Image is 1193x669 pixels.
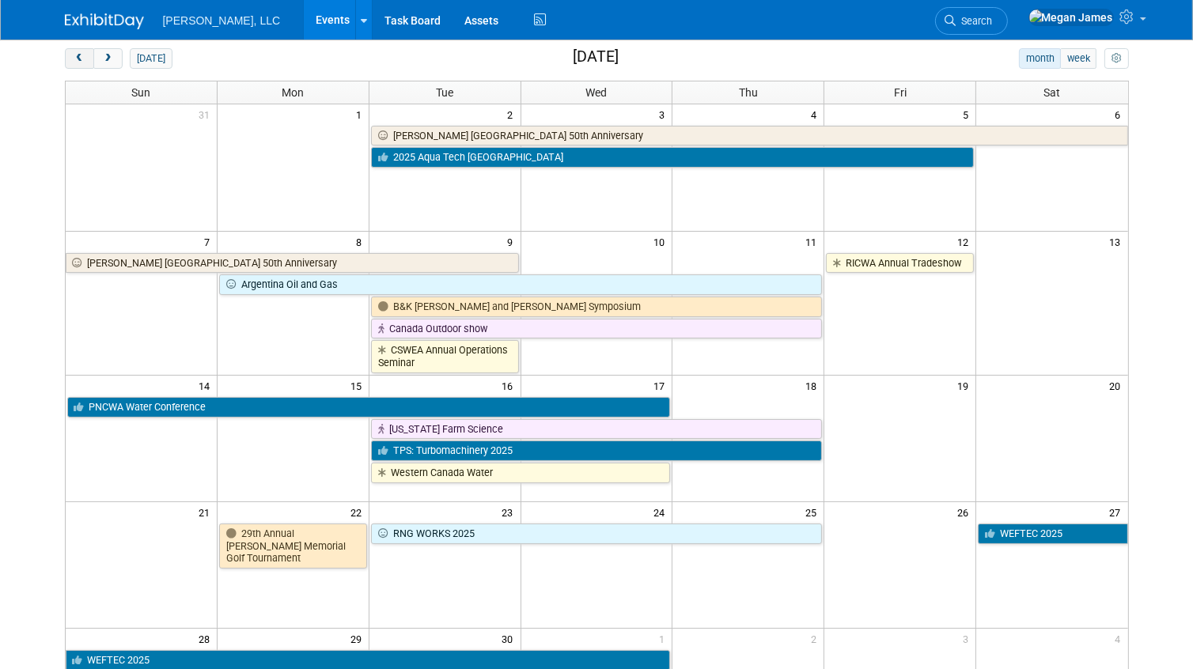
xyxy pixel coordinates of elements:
a: [PERSON_NAME] [GEOGRAPHIC_DATA] 50th Anniversary [371,126,1128,146]
button: week [1060,48,1096,69]
a: Canada Outdoor show [371,319,823,339]
span: Sat [1043,86,1060,99]
button: [DATE] [130,48,172,69]
span: 7 [203,232,217,251]
span: 17 [652,376,672,395]
span: 1 [354,104,369,124]
span: 16 [501,376,521,395]
i: Personalize Calendar [1112,54,1122,64]
span: 20 [1108,376,1128,395]
a: [US_STATE] Farm Science [371,419,823,440]
span: 3 [961,629,975,648]
span: 18 [804,376,824,395]
span: 5 [961,104,975,124]
span: Search [956,15,993,27]
a: [PERSON_NAME] [GEOGRAPHIC_DATA] 50th Anniversary [66,253,519,274]
button: next [93,48,123,69]
h2: [DATE] [573,48,619,66]
span: 31 [197,104,217,124]
span: 19 [956,376,975,395]
a: RICWA Annual Tradeshow [826,253,974,274]
span: 28 [197,629,217,648]
span: 12 [956,232,975,251]
a: 2025 Aqua Tech [GEOGRAPHIC_DATA] [371,147,974,168]
span: 2 [506,104,521,124]
button: month [1019,48,1061,69]
a: 29th Annual [PERSON_NAME] Memorial Golf Tournament [219,523,367,569]
span: 27 [1108,502,1128,522]
span: 4 [1114,629,1128,648]
img: Megan James [1028,9,1114,26]
a: Argentina Oil and Gas [219,274,822,295]
a: Search [935,7,1008,35]
a: WEFTEC 2025 [978,523,1127,544]
a: CSWEA Annual Operations Seminar [371,340,519,372]
span: 11 [804,232,824,251]
span: 1 [657,629,672,648]
a: PNCWA Water Conference [67,397,671,418]
span: 13 [1108,232,1128,251]
span: Thu [739,86,758,99]
span: Mon [282,86,304,99]
span: Fri [894,86,907,99]
span: [PERSON_NAME], LLC [163,14,281,27]
img: ExhibitDay [65,13,144,29]
span: 25 [804,502,824,522]
span: 24 [652,502,672,522]
button: myCustomButton [1104,48,1128,69]
a: B&K [PERSON_NAME] and [PERSON_NAME] Symposium [371,297,823,317]
span: 9 [506,232,521,251]
span: 22 [349,502,369,522]
span: 23 [501,502,521,522]
span: Tue [436,86,453,99]
span: 30 [501,629,521,648]
span: 15 [349,376,369,395]
span: 6 [1114,104,1128,124]
span: 8 [354,232,369,251]
span: Wed [585,86,607,99]
span: 10 [652,232,672,251]
span: 21 [197,502,217,522]
span: 14 [197,376,217,395]
a: TPS: Turbomachinery 2025 [371,440,823,461]
a: RNG WORKS 2025 [371,523,823,544]
button: prev [65,48,94,69]
span: 3 [657,104,672,124]
span: 4 [809,104,824,124]
span: 26 [956,502,975,522]
span: Sun [131,86,150,99]
span: 2 [809,629,824,648]
a: Western Canada Water [371,463,671,483]
span: 29 [349,629,369,648]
